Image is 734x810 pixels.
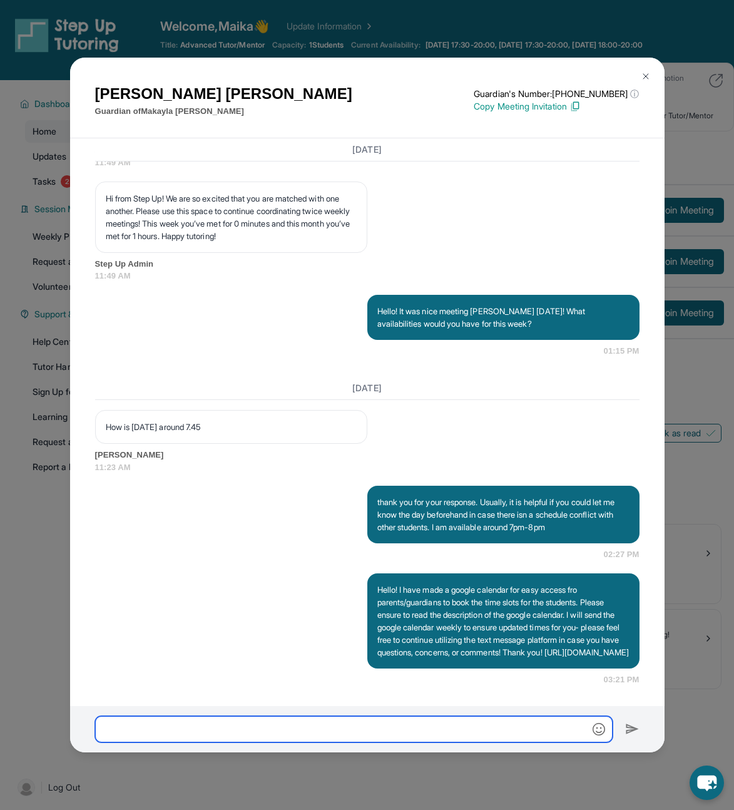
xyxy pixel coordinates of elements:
[690,766,724,800] button: chat-button
[95,258,640,270] span: Step Up Admin
[95,461,640,474] span: 11:23 AM
[95,270,640,282] span: 11:49 AM
[377,305,630,330] p: Hello! It was nice meeting [PERSON_NAME] [DATE]! What availabilities would you have for this week?
[95,83,352,105] h1: [PERSON_NAME] [PERSON_NAME]
[604,345,640,357] span: 01:15 PM
[377,583,630,659] p: Hello! I have made a google calendar for easy access fro parents/guardians to book the time slots...
[95,382,640,394] h3: [DATE]
[625,722,640,737] img: Send icon
[630,88,639,100] span: ⓘ
[95,105,352,118] p: Guardian of Makayla [PERSON_NAME]
[377,496,630,533] p: thank you for your response. Usually, it is helpful if you could let me know the day beforehand i...
[604,674,640,686] span: 03:21 PM
[604,548,640,561] span: 02:27 PM
[106,192,357,242] p: Hi from Step Up! We are so excited that you are matched with one another. Please use this space t...
[106,421,357,433] p: How is [DATE] around 7.45
[569,101,581,112] img: Copy Icon
[474,100,639,113] p: Copy Meeting Invitation
[95,143,640,156] h3: [DATE]
[95,156,640,169] span: 11:49 AM
[474,88,639,100] p: Guardian's Number: [PHONE_NUMBER]
[593,723,605,736] img: Emoji
[95,449,640,461] span: [PERSON_NAME]
[641,71,651,81] img: Close Icon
